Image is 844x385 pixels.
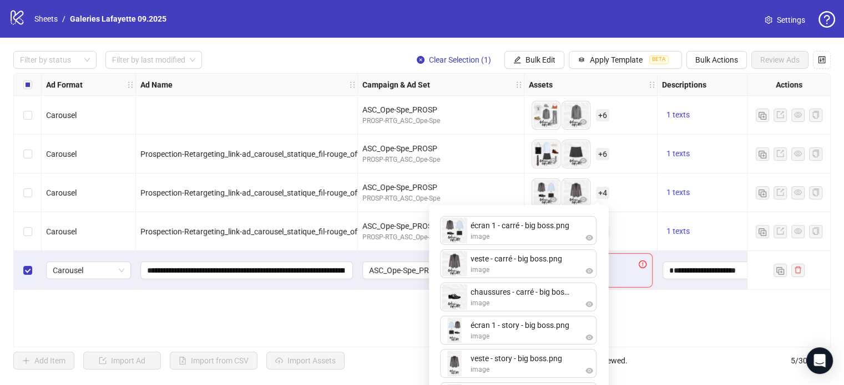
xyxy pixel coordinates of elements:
span: holder [515,81,523,89]
img: Asset 1 [441,217,468,244]
div: PROSP-RTG_ASC_Ope-Spe [362,193,519,204]
button: Apply TemplateBETA [569,51,682,69]
span: eye [794,188,802,196]
span: eye [794,111,802,119]
img: Asset 2 [562,179,590,207]
div: ASC_Ope-Spe_PROSP [362,220,519,232]
span: ASC_Ope-Spe_PROSP [369,262,513,279]
span: exclamation-circle [639,260,650,268]
button: Duplicate [774,264,787,277]
span: eye [579,196,587,203]
button: Preview [583,297,596,311]
button: Duplicate [756,225,769,238]
button: Import Ad [83,352,161,369]
span: + 6 [596,109,609,121]
span: holder [356,81,364,89]
span: holder [127,81,134,89]
span: + 6 [596,148,609,160]
span: export [776,111,784,119]
button: 1 texts [662,186,694,199]
div: Select all rows [14,74,42,96]
span: Prospection-Retargeting_link-ad_carousel_statique_fil-rouge_office-wear_homme_big-boss_03092025 [140,188,489,197]
span: eye [585,300,593,308]
span: holder [134,81,142,89]
span: Carousel [53,262,124,279]
span: 1 texts [666,149,690,158]
div: PROSP-RTG_ASC_Ope-Spe [362,116,519,126]
span: eye [585,367,593,374]
div: Select row 5 [14,251,42,290]
img: Asset 1 [532,140,560,168]
img: Asset 2 [441,250,468,278]
span: Carousel [46,188,77,197]
span: 1 texts [666,110,690,119]
div: Edit values [662,261,819,280]
span: eye [579,157,587,165]
button: Preview [577,116,590,129]
li: / [62,13,65,25]
span: question-circle [818,11,835,28]
div: Resize Assets column [654,74,657,95]
span: image [471,232,570,242]
span: image [471,331,570,342]
button: Preview [577,193,590,207]
div: Select row 2 [14,135,42,173]
strong: Ad Name [140,79,173,91]
span: BETA [649,55,669,64]
img: Asset 1 [532,179,560,207]
span: 1 texts [666,188,690,197]
span: eye [585,234,593,242]
span: close-circle [417,56,424,64]
span: image [471,365,570,375]
button: Add Item [13,352,74,369]
span: eye [579,118,587,126]
span: eye [585,267,593,275]
button: 1 texts [662,147,694,161]
img: Asset 4 [441,316,468,344]
div: Resize Campaign & Ad Set column [521,74,524,95]
button: Duplicate [756,186,769,199]
button: 1 texts [662,225,694,238]
span: eye [549,118,557,126]
span: setting [765,16,772,24]
button: 1 texts [662,109,694,122]
a: Sheets [32,13,60,25]
button: Preview [583,331,596,344]
span: Apply Template [590,55,643,64]
span: Carousel [46,150,77,158]
strong: Ad Format [46,79,83,91]
span: export [776,227,784,235]
span: + 4 [596,187,609,199]
div: ASC_Ope-Spe_PROSP [362,181,519,193]
div: Select row 4 [14,212,42,251]
button: Duplicate [756,109,769,122]
div: PROSP-RTG_ASC_Ope-Spe [362,232,519,243]
span: Carousel [46,227,77,236]
span: eye [794,227,802,235]
span: Bulk Actions [695,55,738,64]
span: veste - story - big boss.png [471,352,562,365]
div: Select row 1 [14,96,42,135]
span: Carousel [46,111,77,120]
img: Asset 2 [562,140,590,168]
span: Clear Selection (1) [429,55,491,64]
span: eye [585,333,593,341]
button: Preview [547,116,560,129]
span: Bulk Edit [525,55,555,64]
button: Clear Selection (1) [408,51,500,69]
button: Preview [583,364,596,377]
span: image [471,265,570,275]
div: Resize Ad Name column [355,74,357,95]
button: Bulk Actions [686,51,747,69]
div: Select row 3 [14,173,42,212]
span: holder [648,81,656,89]
div: ASC_Ope-Spe_PROSP [362,142,519,155]
div: PROSP-RTG_ASC_Ope-Spe [362,155,519,165]
span: veste - carré - big boss.png [471,253,562,265]
button: Duplicate [756,147,769,161]
span: écran 1 - story - big boss.png [471,319,569,331]
span: Prospection-Retargeting_link-ad_carousel_statique_fil-rouge_office-wear_femme_girl-boss_03092025 [140,150,487,158]
button: Review Ads [751,51,808,69]
span: holder [656,81,664,89]
strong: Descriptions [662,79,706,91]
